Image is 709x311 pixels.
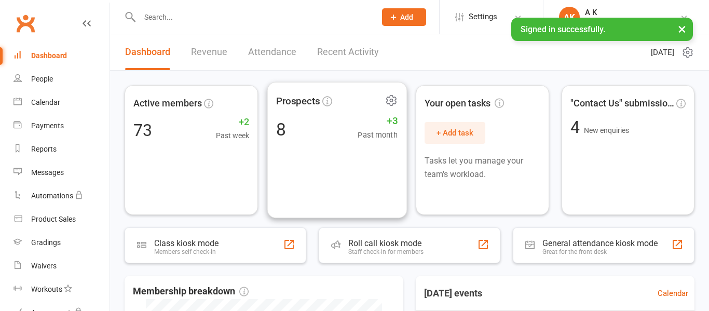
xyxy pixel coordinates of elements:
[400,13,413,21] span: Add
[31,121,64,130] div: Payments
[13,91,110,114] a: Calendar
[13,161,110,184] a: Messages
[276,93,320,109] span: Prospects
[13,67,110,91] a: People
[585,17,680,26] div: Dromana Grappling Academy
[13,278,110,301] a: Workouts
[542,238,658,248] div: General attendance kiosk mode
[13,184,110,208] a: Automations
[585,8,680,17] div: A K
[358,113,398,129] span: +3
[317,34,379,70] a: Recent Activity
[216,130,249,141] span: Past week
[216,115,249,130] span: +2
[133,284,249,299] span: Membership breakdown
[133,122,152,139] div: 73
[358,129,398,141] span: Past month
[559,7,580,28] div: AK
[31,238,61,247] div: Gradings
[13,138,110,161] a: Reports
[31,215,76,223] div: Product Sales
[191,34,227,70] a: Revenue
[13,208,110,231] a: Product Sales
[348,238,424,248] div: Roll call kiosk mode
[584,126,629,134] span: New enquiries
[154,248,219,255] div: Members self check-in
[12,10,38,36] a: Clubworx
[425,154,540,181] p: Tasks let you manage your team's workload.
[13,114,110,138] a: Payments
[13,44,110,67] a: Dashboard
[13,231,110,254] a: Gradings
[13,254,110,278] a: Waivers
[31,285,62,293] div: Workouts
[673,18,691,40] button: ×
[425,96,504,111] span: Your open tasks
[658,287,688,300] a: Calendar
[542,248,658,255] div: Great for the front desk
[31,98,60,106] div: Calendar
[416,284,490,303] h3: [DATE] events
[31,51,67,60] div: Dashboard
[348,248,424,255] div: Staff check-in for members
[133,96,202,111] span: Active members
[31,145,57,153] div: Reports
[31,192,73,200] div: Automations
[31,262,57,270] div: Waivers
[31,75,53,83] div: People
[570,96,675,111] span: "Contact Us" submissions
[570,117,584,137] span: 4
[31,168,64,177] div: Messages
[276,120,286,138] div: 8
[521,24,605,34] span: Signed in successfully.
[469,5,497,29] span: Settings
[651,46,674,59] span: [DATE]
[154,238,219,248] div: Class kiosk mode
[248,34,296,70] a: Attendance
[137,10,369,24] input: Search...
[125,34,170,70] a: Dashboard
[382,8,426,26] button: Add
[425,122,485,144] button: + Add task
